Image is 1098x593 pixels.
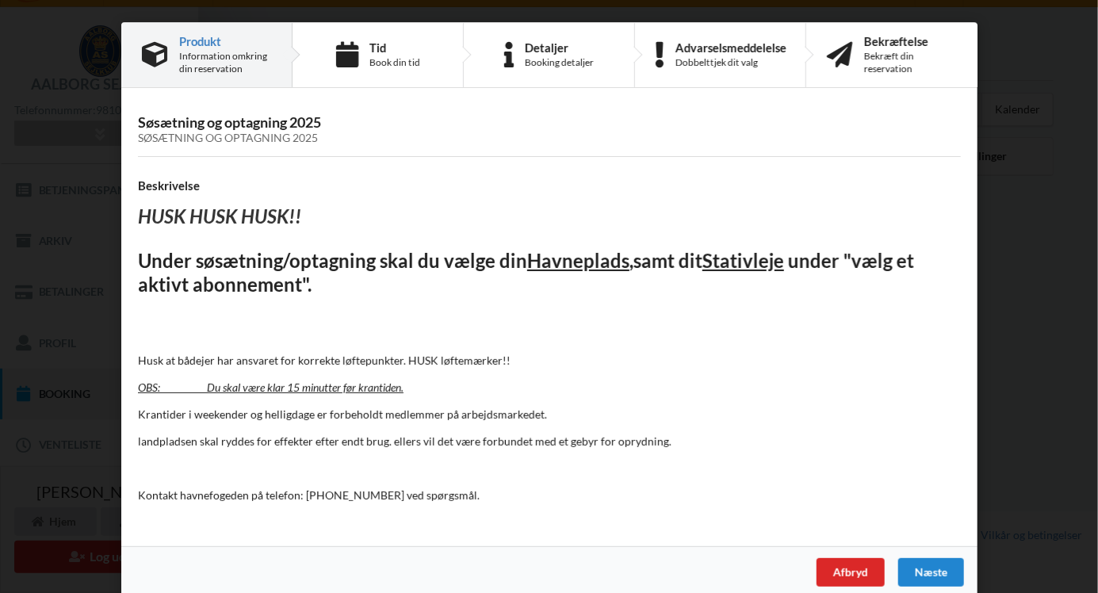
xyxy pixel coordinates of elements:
p: Kontakt havnefogeden på telefon: [PHONE_NUMBER] ved spørgsmål. [138,488,961,503]
div: Afbryd [816,558,884,587]
u: Stativleje [702,249,784,272]
u: OBS: Du skal være klar 15 minutter før krantiden. [138,381,404,394]
i: HUSK HUSK HUSK!! [138,205,301,228]
div: Tid [369,41,419,54]
p: Krantider i weekender og helligdage er forbeholdt medlemmer på arbejdsmarkedet. [138,407,961,423]
h3: Søsætning og optagning 2025 [138,113,961,145]
div: Information omkring din reservation [179,50,271,75]
u: , [629,249,633,272]
div: Detaljer [525,41,594,54]
div: Produkt [179,35,271,48]
div: Næste [897,558,963,587]
div: Søsætning og optagning 2025 [138,132,961,145]
div: Bekræft din reservation [864,50,957,75]
h2: Under søsætning/optagning skal du vælge din samt dit under "vælg et aktivt abonnement". [138,249,961,298]
div: Booking detaljer [525,56,594,69]
div: Bekræftelse [864,35,957,48]
div: Book din tid [369,56,419,69]
p: Husk at bådejer har ansvaret for korrekte løftepunkter. HUSK løftemærker!! [138,353,961,369]
u: Havneplads [527,249,629,272]
div: Advarselsmeddelelse [675,41,786,54]
div: Dobbelttjek dit valg [675,56,786,69]
p: landpladsen skal ryddes for effekter efter endt brug. ellers vil det være forbundet med et gebyr ... [138,434,961,450]
h4: Beskrivelse [138,178,961,193]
